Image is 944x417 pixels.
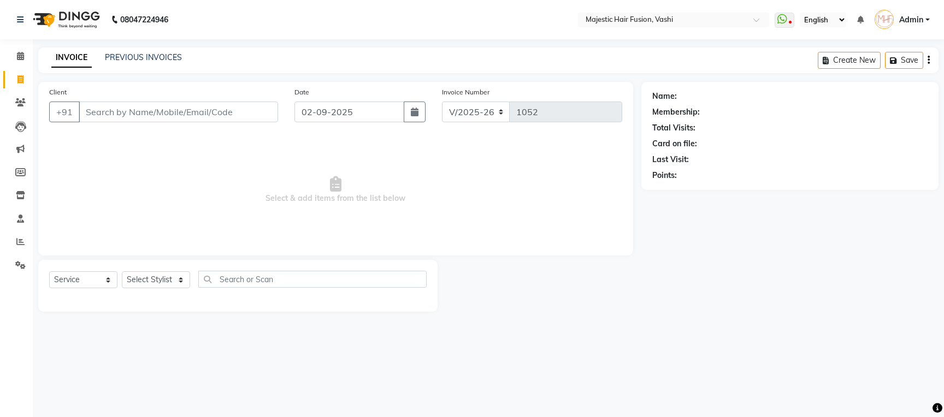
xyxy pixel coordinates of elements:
[51,48,92,68] a: INVOICE
[105,52,182,62] a: PREVIOUS INVOICES
[652,122,695,134] div: Total Visits:
[652,154,689,165] div: Last Visit:
[49,135,622,245] span: Select & add items from the list below
[652,91,677,102] div: Name:
[49,102,80,122] button: +91
[818,52,881,69] button: Create New
[652,170,677,181] div: Points:
[652,106,700,118] div: Membership:
[120,4,168,35] b: 08047224946
[885,52,923,69] button: Save
[198,271,427,288] input: Search or Scan
[875,10,894,29] img: Admin
[652,138,697,150] div: Card on file:
[49,87,67,97] label: Client
[442,87,489,97] label: Invoice Number
[294,87,309,97] label: Date
[79,102,278,122] input: Search by Name/Mobile/Email/Code
[899,14,923,26] span: Admin
[28,4,103,35] img: logo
